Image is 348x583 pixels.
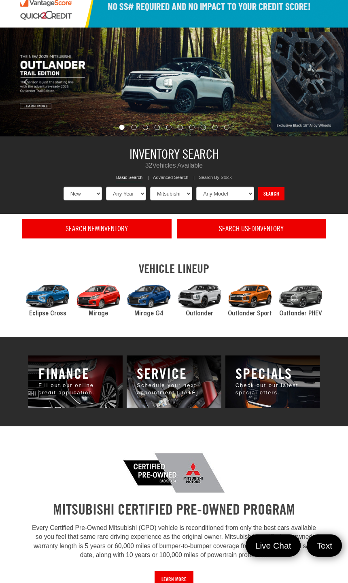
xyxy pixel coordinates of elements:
div: 2024 Mitsubishi Eclipse Cross [22,279,73,313]
a: Basic Search [116,174,142,183]
li: Go to slide number 3. [143,125,148,130]
a: Text [307,534,342,557]
h4: Search New [28,225,166,233]
span: Live Chat [251,540,295,551]
div: 2024 Mitsubishi Mirage G4 [123,279,174,313]
a: 2024 Mitsubishi Mirage G4 Mirage G4 [123,279,174,319]
li: Go to slide number 6. [178,125,183,130]
a: Search [258,187,284,200]
li: Go to slide number 7. [189,125,194,130]
div: 2024 Mitsubishi Mirage [73,279,123,313]
span: Outlander PHEV [279,311,322,317]
h3: Inventory Search [28,147,320,161]
select: Choose Vehicle Condition from the dropdown [64,187,102,200]
p: Check out our latest special offers. [236,382,310,397]
h4: Search Used [182,225,321,233]
li: Go to slide number 9. [212,125,218,130]
h2: MITSUBISHI CERTIFIED PRE-OWNED PROGRAM [28,501,320,517]
li: Go to slide number 10. [224,125,229,130]
a: Royal Mitsubishi | Baton Rouge, LA Royal Mitsubishi | Baton Rouge, LA Royal Mitsubishi | Baton Ro... [28,355,123,408]
a: Search NewInventory [22,219,172,238]
p: Fill out our online credit application. [38,382,112,397]
h3: Service [137,366,211,382]
li: Go to slide number 2. [131,125,136,130]
a: 2024 Mitsubishi Mirage Mirage [73,279,123,319]
li: Go to slide number 4. [155,125,160,130]
a: 2024 Mitsubishi Outlander PHEV Outlander PHEV [275,279,326,319]
span: Mirage [89,311,108,317]
a: Advanced Search [153,174,188,182]
a: Royal Mitsubishi | Baton Rouge, LA Royal Mitsubishi | Baton Rouge, LA Royal Mitsubishi | Baton Ro... [127,355,221,408]
a: 2024 Mitsubishi Outlander Outlander [174,279,225,319]
p: Vehicles Available [28,161,320,170]
a: Royal Mitsubishi | Baton Rouge, LA Royal Mitsubishi | Baton Rouge, LA Royal Mitsubishi | Baton Ro... [225,355,320,408]
a: Live Chat [246,534,301,557]
div: 2024 Mitsubishi Outlander PHEV [275,279,326,313]
span: 32 [145,162,152,169]
a: Search By Stock [199,174,232,182]
a: 2024 Mitsubishi Eclipse Cross Eclipse Cross [22,279,73,319]
li: Go to slide number 1. [119,125,125,130]
a: 2024 Mitsubishi Outlander Sport Outlander Sport [225,279,275,319]
span: Outlander Sport [228,311,272,317]
li: Go to slide number 8. [201,125,206,130]
h2: VEHICLE LINEUP [22,262,326,275]
span: Text [312,540,336,551]
span: Inventory [99,224,128,233]
select: Choose Make from the dropdown [150,187,192,200]
div: 2024 Mitsubishi Outlander Sport [225,279,275,313]
div: 2024 Mitsubishi Outlander [174,279,225,313]
span: Inventory [255,224,284,233]
button: Click to view next picture. [296,44,348,120]
p: Schedule your next appointment [DATE]. [137,382,211,397]
p: Every Certified Pre-Owned Mitsubishi (CPO) vehicle is reconditioned from only the best cars avail... [28,523,320,560]
select: Choose Model from the dropdown [196,187,254,200]
li: Go to slide number 5. [166,125,171,130]
h3: Specials [236,366,310,382]
a: Search UsedInventory [177,219,326,238]
span: Mirage G4 [134,311,163,317]
img: Royal Mitsubishi in Baton Rouge LA [123,445,225,501]
h3: Finance [38,366,112,382]
select: Choose Year from the dropdown [106,187,146,200]
span: Outlander [186,311,213,317]
span: Eclipse Cross [29,311,66,317]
